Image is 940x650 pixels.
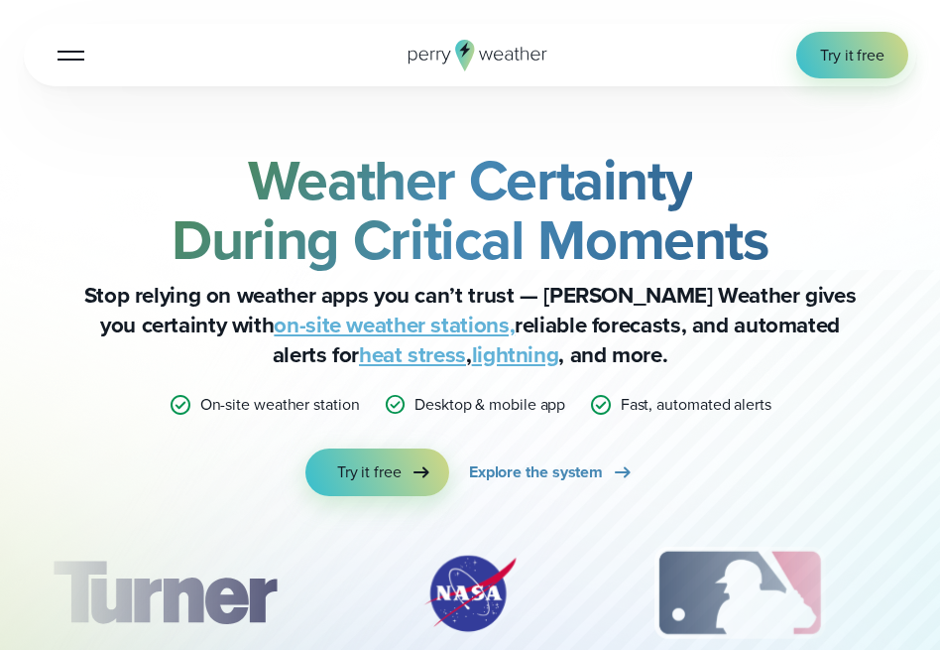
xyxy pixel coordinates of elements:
[472,338,559,371] a: lightning
[305,449,449,496] a: Try it free
[621,393,771,416] p: Fast, automated alerts
[401,544,539,643] img: NASA.svg
[73,281,867,369] p: Stop relying on weather apps you can’t trust — [PERSON_NAME] Weather gives you certainty with rel...
[469,449,635,496] a: Explore the system
[274,309,515,341] a: on-site weather stations,
[820,44,884,66] span: Try it free
[401,544,539,643] div: 2 of 12
[359,338,466,371] a: heat stress
[796,32,908,78] a: Try it free
[24,544,305,643] div: 1 of 12
[635,544,844,643] div: 3 of 12
[172,138,768,282] strong: Weather Certainty During Critical Moments
[24,544,305,643] img: Turner-Construction_1.svg
[469,460,603,483] span: Explore the system
[635,544,844,643] img: MLB.svg
[200,393,360,416] p: On-site weather station
[414,393,565,416] p: Desktop & mobile app
[337,460,402,483] span: Try it free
